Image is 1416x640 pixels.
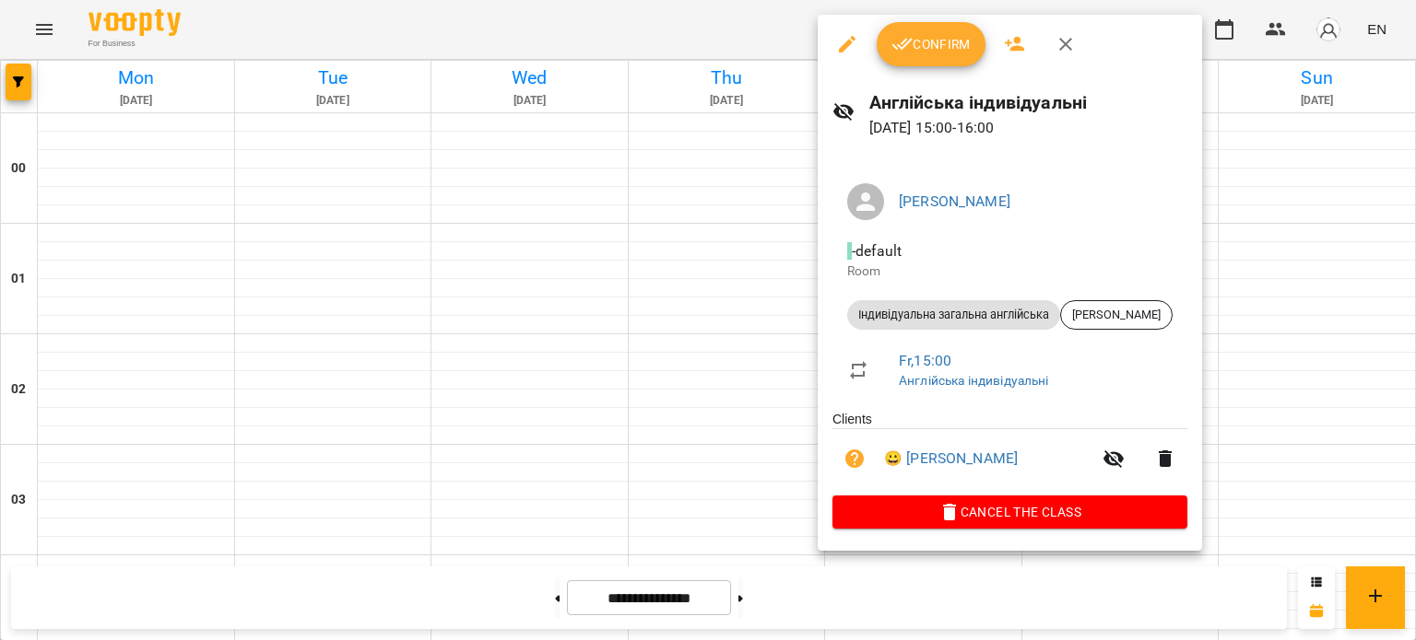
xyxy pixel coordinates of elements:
[847,307,1060,323] span: Індивідуальна загальна англійська
[877,22,985,66] button: Confirm
[899,373,1049,388] a: Англійська індивідуальні
[832,495,1187,529] button: Cancel the class
[847,262,1173,281] p: Room
[847,242,905,260] span: - default
[869,117,1187,139] p: [DATE] 15:00 - 16:00
[1061,307,1172,323] span: [PERSON_NAME]
[899,352,951,369] a: Fr , 15:00
[891,33,971,55] span: Confirm
[1060,300,1173,330] div: [PERSON_NAME]
[832,410,1187,495] ul: Clients
[899,192,1010,210] a: [PERSON_NAME]
[847,501,1173,523] span: Cancel the class
[884,448,1018,470] a: 😀 [PERSON_NAME]
[869,88,1187,117] h6: Англійська індивідуальні
[832,436,877,481] button: Unpaid. Bill the attendance?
